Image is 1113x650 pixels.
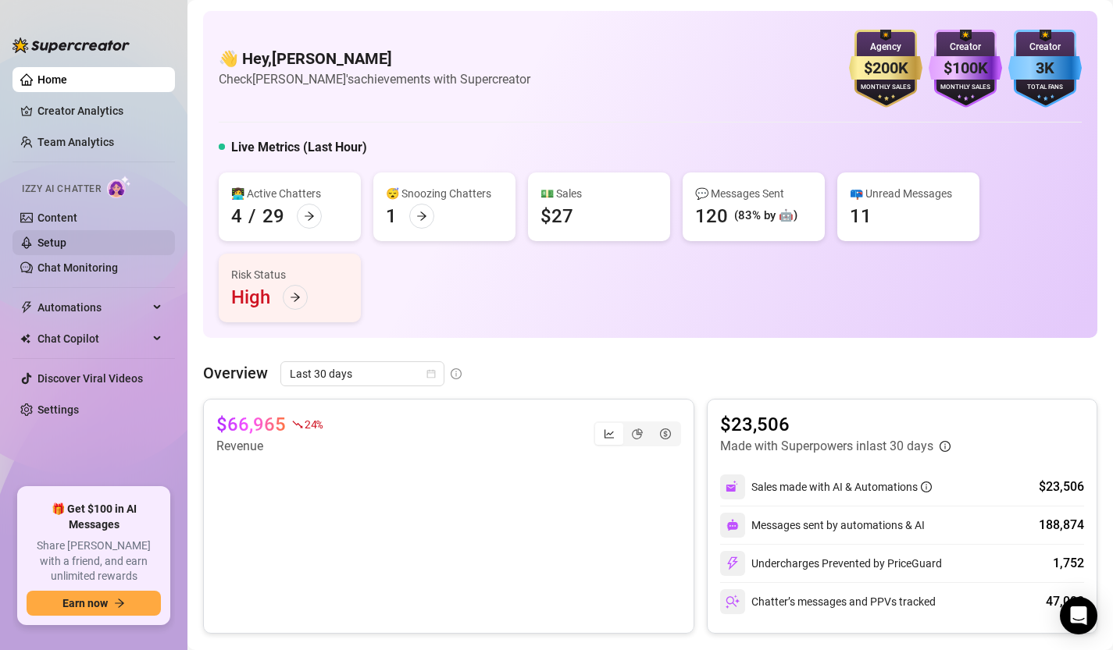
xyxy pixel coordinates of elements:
div: Sales made with AI & Automations [751,478,932,495]
img: purple-badge-B9DA21FR.svg [929,30,1002,108]
span: Automations [37,295,148,320]
span: fall [292,419,303,430]
div: 29 [262,204,284,229]
div: (83% by 🤖) [734,207,797,226]
div: Messages sent by automations & AI [720,513,925,538]
div: Monthly Sales [849,83,922,93]
span: 🎁 Get $100 in AI Messages [27,502,161,532]
span: Last 30 days [290,362,435,385]
div: Monthly Sales [929,83,1002,93]
div: $23,506 [1039,478,1084,496]
div: Chatter’s messages and PPVs tracked [720,589,936,614]
a: Setup [37,236,66,249]
div: Open Intercom Messenger [1060,597,1097,634]
img: blue-badge-DgoSNQY1.svg [1008,30,1082,108]
span: Earn now [62,597,108,609]
a: Home [37,73,67,86]
span: pie-chart [632,428,643,439]
h5: Live Metrics (Last Hour) [231,138,367,157]
span: arrow-right [114,598,125,609]
span: arrow-right [304,211,315,222]
span: info-circle [921,481,932,492]
span: arrow-right [416,211,427,222]
img: svg%3e [726,519,739,531]
span: calendar [426,369,436,378]
div: 📪 Unread Messages [850,185,967,202]
div: 120 [695,204,728,229]
div: $200K [849,56,922,80]
button: Earn nowarrow-right [27,591,161,616]
div: 💵 Sales [540,185,658,202]
img: svg%3e [726,595,740,609]
img: svg%3e [726,480,740,494]
div: 47,003 [1046,592,1084,611]
div: 1,752 [1053,554,1084,573]
a: Creator Analytics [37,98,162,123]
article: Overview [203,361,268,385]
a: Discover Viral Videos [37,372,143,385]
div: 👩‍💻 Active Chatters [231,185,348,202]
div: 😴 Snoozing Chatters [386,185,503,202]
div: Creator [1008,40,1082,55]
article: Made with Superpowers in last 30 days [720,437,933,456]
a: Chat Monitoring [37,261,118,274]
span: line-chart [604,428,615,439]
span: Izzy AI Chatter [22,182,101,197]
span: thunderbolt [20,301,33,314]
a: Settings [37,403,79,416]
a: Content [37,211,77,224]
article: Revenue [216,437,323,456]
img: gold-badge-CigiZidd.svg [849,30,922,108]
div: 4 [231,204,242,229]
article: $66,965 [216,412,286,437]
article: Check [PERSON_NAME]'s achievements with Supercreator [219,69,530,89]
div: 3K [1008,56,1082,80]
div: 11 [850,204,872,229]
img: svg%3e [726,556,740,570]
span: info-circle [940,441,951,452]
span: Share [PERSON_NAME] with a friend, and earn unlimited rewards [27,538,161,584]
div: Agency [849,40,922,55]
div: Risk Status [231,266,348,283]
a: Team Analytics [37,136,114,148]
div: $100K [929,56,1002,80]
div: Total Fans [1008,83,1082,93]
div: 1 [386,204,397,229]
img: AI Chatter [107,176,131,198]
div: $27 [540,204,573,229]
img: logo-BBDzfeDw.svg [12,37,130,53]
span: Chat Copilot [37,326,148,351]
div: segmented control [594,421,681,446]
img: Chat Copilot [20,333,30,344]
div: Creator [929,40,1002,55]
span: arrow-right [290,292,301,303]
div: 188,874 [1039,516,1084,535]
span: info-circle [451,368,462,379]
article: $23,506 [720,412,951,437]
h4: 👋 Hey, [PERSON_NAME] [219,48,530,69]
span: dollar-circle [660,428,671,439]
div: 💬 Messages Sent [695,185,812,202]
div: Undercharges Prevented by PriceGuard [720,551,942,576]
span: 24 % [305,417,323,432]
